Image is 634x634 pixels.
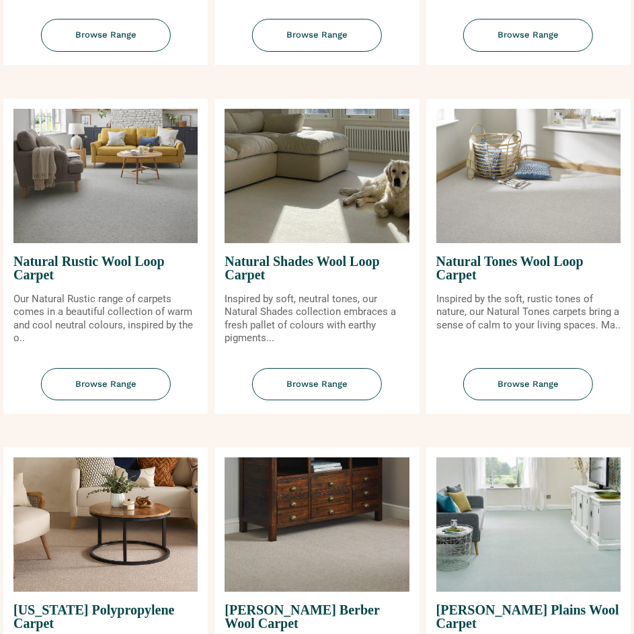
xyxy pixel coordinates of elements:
p: Inspired by soft, neutral tones, our Natural Shades collection embraces a fresh pallet of colours... [225,293,409,345]
a: Browse Range [214,368,419,414]
img: Puerto Rico Polypropylene Carpet [13,457,198,592]
p: Inspired by the soft, rustic tones of nature, our Natural Tones carpets bring a sense of calm to ... [436,293,621,332]
span: Browse Range [252,368,382,401]
span: Browse Range [463,368,593,401]
img: Tomkinson Plains Wool Carpet [436,457,621,592]
a: Browse Range [426,19,631,65]
a: Browse Range [3,368,208,414]
img: Natural Shades Wool Loop Carpet [225,109,409,243]
span: Natural Rustic Wool Loop Carpet [13,243,198,293]
img: Tomkinson Berber Wool Carpet [225,457,409,592]
span: Natural Shades Wool Loop Carpet [225,243,409,293]
span: Browse Range [41,19,171,52]
a: Browse Range [426,368,631,414]
a: Browse Range [214,19,419,65]
span: Browse Range [463,19,593,52]
a: Browse Range [3,19,208,65]
img: Natural Rustic Wool Loop Carpet [13,109,198,243]
span: Natural Tones Wool Loop Carpet [436,243,621,293]
img: Natural Tones Wool Loop Carpet [436,109,621,243]
span: Browse Range [252,19,382,52]
span: Browse Range [41,368,171,401]
p: Our Natural Rustic range of carpets comes in a beautiful collection of warm and cool neutral colo... [13,293,198,345]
